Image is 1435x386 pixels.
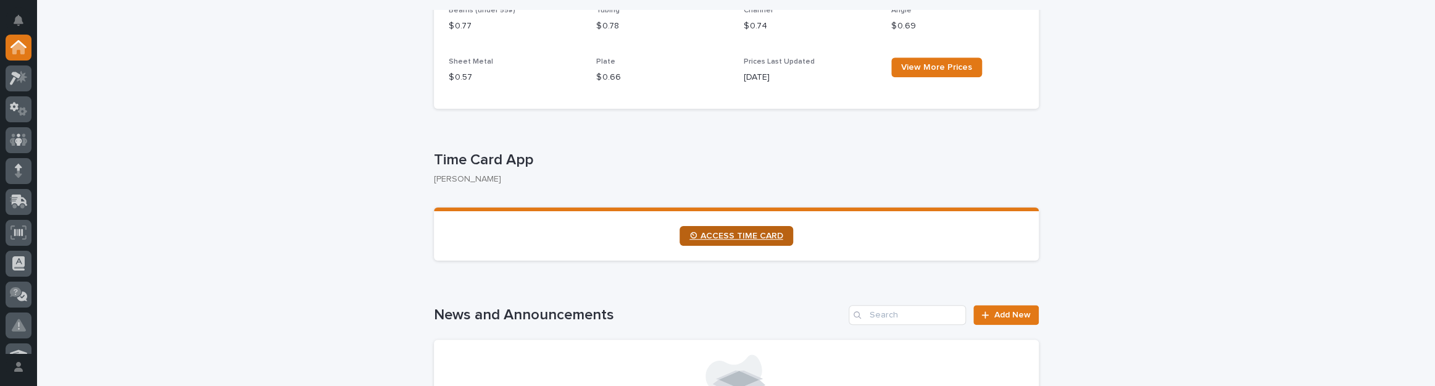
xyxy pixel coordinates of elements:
span: Sheet Metal [449,58,493,65]
span: ⏲ ACCESS TIME CARD [689,232,783,240]
span: Prices Last Updated [744,58,815,65]
a: Add New [973,305,1038,325]
span: Tubing [596,7,620,14]
p: [PERSON_NAME] [434,174,1029,185]
p: $ 0.66 [596,71,729,84]
h1: News and Announcements [434,306,844,324]
span: Beams (under 55#) [449,7,515,14]
p: $ 0.74 [744,20,876,33]
p: $ 0.69 [891,20,1024,33]
a: ⏲ ACCESS TIME CARD [680,226,793,246]
span: Plate [596,58,615,65]
p: $ 0.77 [449,20,581,33]
p: $ 0.78 [596,20,729,33]
span: View More Prices [901,63,972,72]
input: Search [849,305,966,325]
div: Notifications [15,15,31,35]
p: $ 0.57 [449,71,581,84]
span: Add New [994,311,1031,319]
p: [DATE] [744,71,876,84]
p: Time Card App [434,151,1034,169]
span: Angle [891,7,912,14]
span: Channel [744,7,773,14]
button: Notifications [6,7,31,33]
a: View More Prices [891,57,982,77]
